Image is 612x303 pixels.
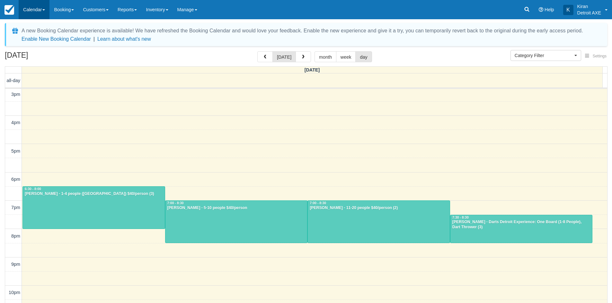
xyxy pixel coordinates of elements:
div: K [563,5,573,15]
div: A new Booking Calendar experience is available! We have refreshed the Booking Calendar and would ... [22,27,583,35]
span: 6pm [11,177,20,182]
p: Kiran [577,3,601,10]
button: month [315,51,336,62]
span: 6:30 - 8:00 [25,187,41,191]
button: Enable New Booking Calendar [22,36,91,42]
span: 7pm [11,205,20,210]
span: 4pm [11,120,20,125]
a: 6:30 - 8:00[PERSON_NAME] - 1-4 people ([GEOGRAPHIC_DATA]) $40/person (3) [22,186,165,229]
a: Learn about what's new [97,36,151,42]
h2: [DATE] [5,51,86,63]
span: 7:00 - 8:30 [167,201,184,205]
a: 7:00 - 8:30[PERSON_NAME] - 5-10 people $40/person [165,200,308,243]
p: Detroit AXE [577,10,601,16]
span: Help [545,7,554,12]
span: Settings [593,54,607,58]
img: checkfront-main-nav-mini-logo.png [4,5,14,15]
span: | [93,36,95,42]
div: [PERSON_NAME] - 5-10 people $40/person [167,206,306,211]
span: 10pm [9,290,20,295]
button: week [336,51,356,62]
span: 7:00 - 8:30 [310,201,326,205]
span: all-day [7,78,20,83]
span: [DATE] [305,67,320,72]
span: 3pm [11,92,20,97]
button: Settings [581,52,610,61]
button: Category Filter [510,50,581,61]
button: day [355,51,372,62]
span: 5pm [11,148,20,154]
span: 8pm [11,233,20,239]
button: [DATE] [272,51,296,62]
div: [PERSON_NAME] - Darts Detroit Experience: One Board (1-8 People), Dart Thrower (3) [452,220,591,230]
a: 7:00 - 8:30[PERSON_NAME] - 11-20 people $40/person (2) [307,200,450,243]
span: Category Filter [515,52,573,59]
i: Help [539,7,543,12]
span: 9pm [11,262,20,267]
span: 7:30 - 8:30 [452,216,469,219]
a: 7:30 - 8:30[PERSON_NAME] - Darts Detroit Experience: One Board (1-8 People), Dart Thrower (3) [450,215,593,243]
div: [PERSON_NAME] - 11-20 people $40/person (2) [309,206,448,211]
div: [PERSON_NAME] - 1-4 people ([GEOGRAPHIC_DATA]) $40/person (3) [24,191,163,197]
